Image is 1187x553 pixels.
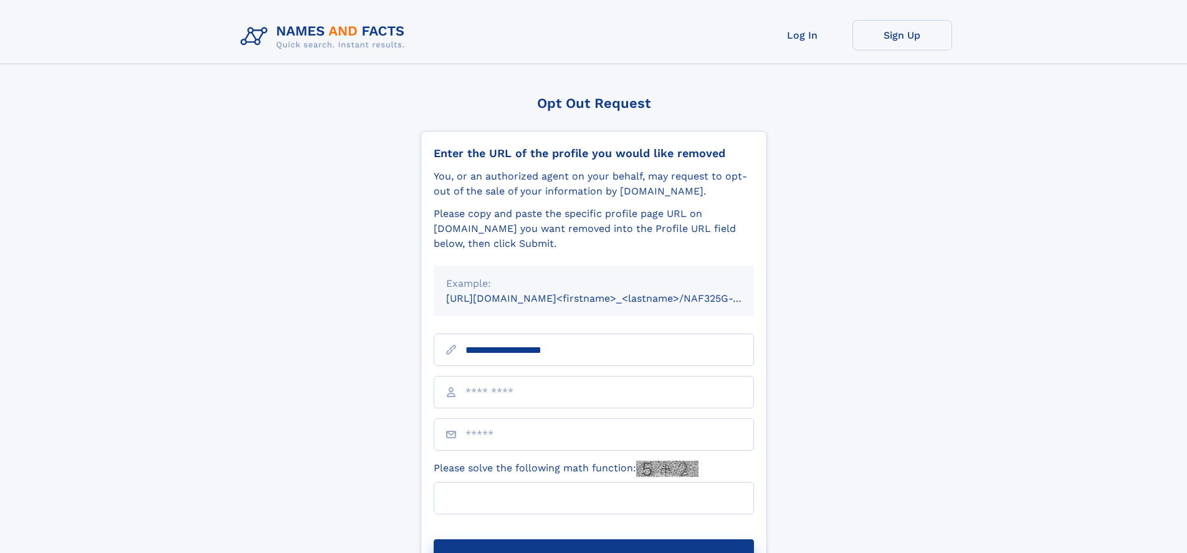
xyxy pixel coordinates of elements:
div: Opt Out Request [421,95,767,111]
div: Example: [446,276,741,291]
div: You, or an authorized agent on your behalf, may request to opt-out of the sale of your informatio... [434,169,754,199]
label: Please solve the following math function: [434,461,698,477]
a: Log In [753,20,852,50]
a: Sign Up [852,20,952,50]
small: [URL][DOMAIN_NAME]<firstname>_<lastname>/NAF325G-xxxxxxxx [446,292,778,304]
img: Logo Names and Facts [236,20,415,54]
div: Please copy and paste the specific profile page URL on [DOMAIN_NAME] you want removed into the Pr... [434,206,754,251]
div: Enter the URL of the profile you would like removed [434,147,754,160]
